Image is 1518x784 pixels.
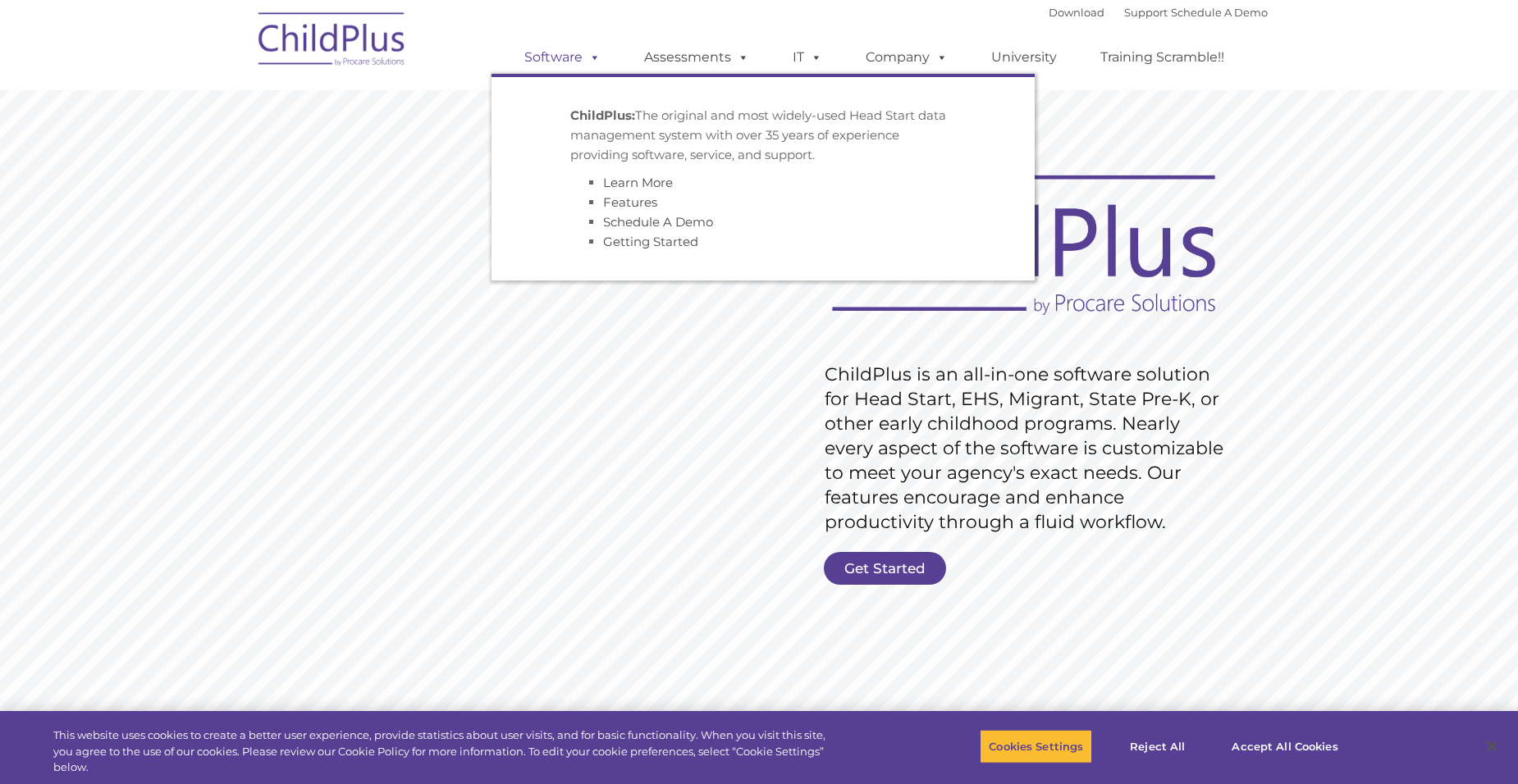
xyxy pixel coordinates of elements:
[628,41,766,74] a: Assessments
[1084,41,1241,74] a: Training Scramble!!
[1171,6,1268,19] a: Schedule A Demo
[975,41,1073,74] a: University
[1124,6,1168,19] a: Support
[849,41,964,74] a: Company
[603,175,673,190] a: Learn More
[250,1,414,83] img: ChildPlus by Procare Solutions
[570,107,635,123] strong: ChildPlus:
[1474,728,1510,764] button: Close
[603,214,713,230] a: Schedule A Demo
[53,727,835,776] div: This website uses cookies to create a better user experience, provide statistics about user visit...
[570,106,956,165] p: The original and most widely-used Head Start data management system with over 35 years of experie...
[1049,6,1268,19] font: |
[980,729,1092,763] button: Cookies Settings
[508,41,617,74] a: Software
[776,41,839,74] a: IT
[603,194,657,210] a: Features
[1223,729,1347,763] button: Accept All Cookies
[1106,729,1209,763] button: Reject All
[824,552,946,585] a: Get Started
[825,362,1232,535] rs-layer: ChildPlus is an all-in-one software solution for Head Start, EHS, Migrant, State Pre-K, or other ...
[603,234,698,249] a: Getting Started
[1049,6,1104,19] a: Download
